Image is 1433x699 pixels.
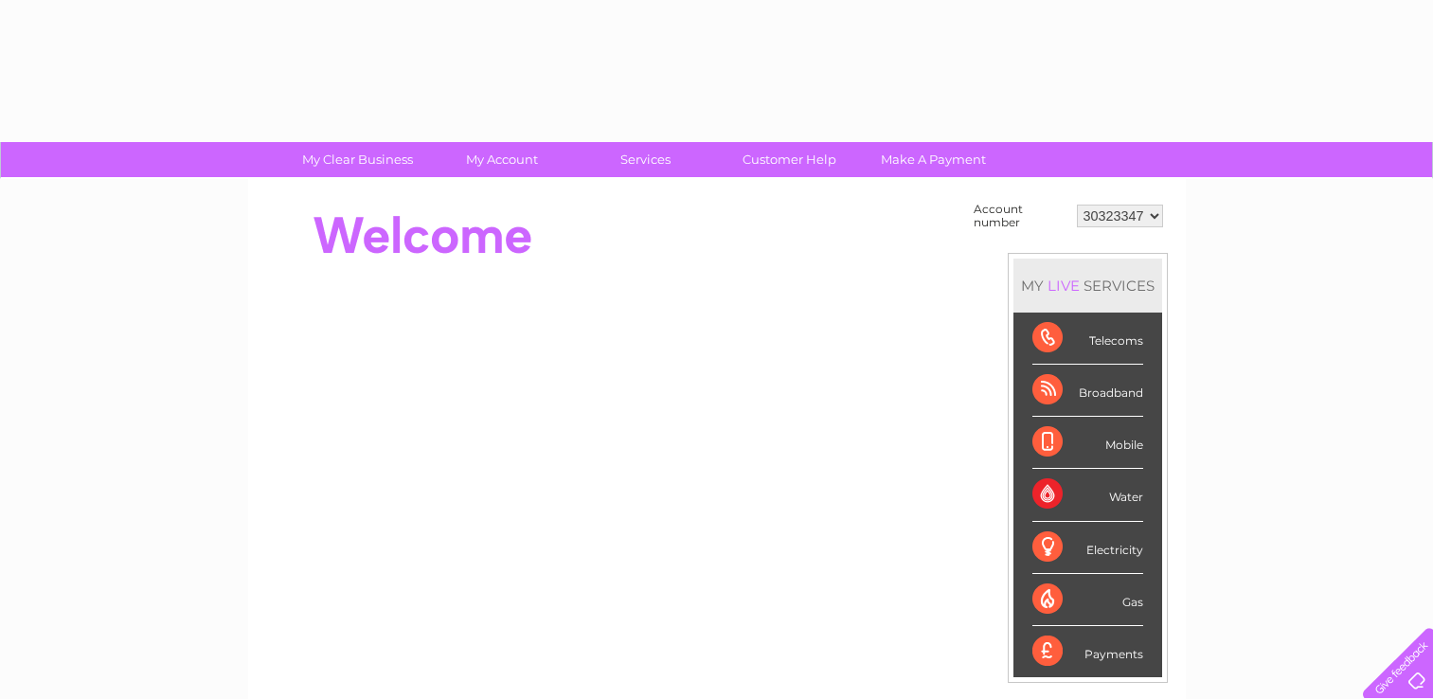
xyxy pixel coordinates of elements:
[567,142,724,177] a: Services
[1032,365,1143,417] div: Broadband
[969,198,1072,234] td: Account number
[279,142,436,177] a: My Clear Business
[1032,574,1143,626] div: Gas
[1032,626,1143,677] div: Payments
[1032,469,1143,521] div: Water
[1044,277,1084,295] div: LIVE
[423,142,580,177] a: My Account
[855,142,1012,177] a: Make A Payment
[1032,417,1143,469] div: Mobile
[711,142,868,177] a: Customer Help
[1013,259,1162,313] div: MY SERVICES
[1032,313,1143,365] div: Telecoms
[1032,522,1143,574] div: Electricity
